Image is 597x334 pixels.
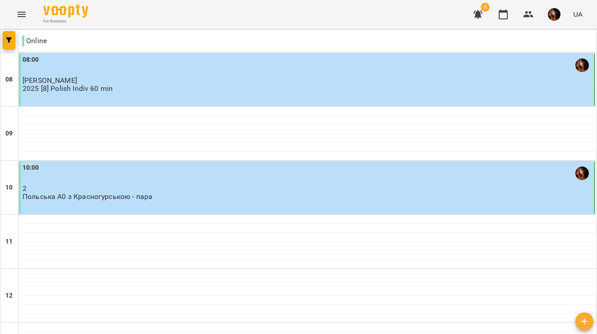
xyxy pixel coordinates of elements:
h6: 11 [5,237,13,247]
button: UA [569,6,586,23]
span: [PERSON_NAME] [23,76,77,85]
img: 6e701af36e5fc41b3ad9d440b096a59c.jpg [548,8,560,21]
p: Online [22,36,47,46]
img: Красногурська Христина (п) [575,167,589,180]
label: 10:00 [23,163,39,173]
img: Voopty Logo [43,5,88,18]
h6: 09 [5,129,13,139]
h6: 10 [5,183,13,193]
p: 2 [23,185,592,192]
p: Польська А0 з Красногурською - пара [23,193,152,200]
h6: 08 [5,75,13,85]
span: 6 [481,3,490,12]
label: 08:00 [23,55,39,65]
span: For Business [43,18,88,24]
span: UA [573,9,583,19]
p: 2025 [8] Polish Indiv 60 min [23,85,113,92]
img: Красногурська Христина (п) [575,59,589,72]
button: Menu [11,4,32,25]
button: Створити урок [575,312,593,330]
h6: 12 [5,291,13,301]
